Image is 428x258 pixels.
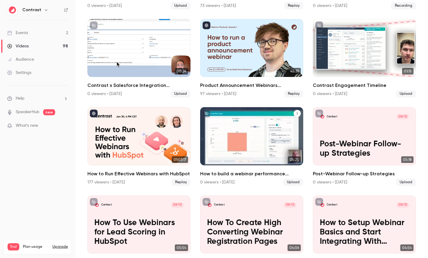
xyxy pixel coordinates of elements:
[7,43,29,49] div: Videos
[171,202,184,208] span: [DATE]
[171,2,190,9] span: Upload
[315,198,323,206] button: unpublished
[90,110,98,117] button: published
[200,3,236,9] div: 73 viewers • [DATE]
[288,244,301,251] span: 04:06
[313,107,416,186] li: Post-Webinar Follow-up Strategies
[203,198,210,206] button: unpublished
[313,170,416,177] h2: Post-Webinar Follow-up Strategies
[7,56,34,62] div: Audience
[90,21,98,29] button: unpublished
[23,244,49,249] span: Plan usage
[87,82,190,89] h2: Contrast x Salesforce Integration Announcement
[284,90,303,97] span: Replay
[8,5,17,15] img: Contrast
[313,91,347,97] div: 0 viewers • [DATE]
[402,68,414,75] span: 01:15
[200,107,303,186] a: 05:25How to build a webinar performance dashboard in HubSpot0 viewers • [DATE]Upload
[43,109,55,115] span: new
[200,170,303,177] h2: How to build a webinar performance dashboard in HubSpot
[7,95,68,102] li: help-dropdown-opener
[313,107,416,186] a: Post-Webinar Follow-up StrategiesContrast[DATE]Post-Webinar Follow-up Strategies05:18Post-Webinar...
[175,68,188,75] span: 00:24
[313,82,416,89] h2: Contrast Engagement Timeline
[87,107,190,186] a: 01:03:17How to Run Effective Webinars with HubSpot177 viewers • [DATE]Replay
[288,68,301,75] span: 45:39
[214,203,225,207] p: Contrast
[203,21,210,29] button: published
[7,70,31,76] div: Settings
[313,3,347,9] div: 0 viewers • [DATE]
[396,179,416,186] span: Upload
[172,179,190,186] span: Replay
[87,19,190,97] a: 00:24Contrast x Salesforce Integration Announcement0 viewers • [DATE]Upload
[391,2,416,9] span: Recording
[207,218,296,247] p: How To Create High Converting Webinar Registration Pages
[283,179,303,186] span: Upload
[200,91,236,97] div: 97 viewers • [DATE]
[327,203,337,207] p: Contrast
[52,244,68,249] button: Upgrade
[16,123,38,129] span: What's new
[284,202,296,208] span: [DATE]
[327,115,337,119] p: Contrast
[313,19,416,97] a: 01:15Contrast Engagement Timeline0 viewers • [DATE]Upload
[400,244,414,251] span: 04:54
[94,218,184,247] p: How To Use Webinars for Lead Scoring in HubSpot
[320,218,409,247] p: How to Setup Webinar Basics and Start Integrating With HubSpot
[200,179,234,185] div: 0 viewers • [DATE]
[87,179,125,185] div: 177 viewers • [DATE]
[396,202,409,208] span: [DATE]
[315,110,323,117] button: unpublished
[172,156,188,163] span: 01:03:17
[313,179,347,185] div: 0 viewers • [DATE]
[396,114,409,119] span: [DATE]
[90,198,98,206] button: unpublished
[16,109,39,115] a: SpeakerHub
[401,156,414,163] span: 05:18
[396,90,416,97] span: Upload
[203,110,210,117] button: unpublished
[87,19,190,97] li: Contrast x Salesforce Integration Announcement
[87,91,122,97] div: 0 viewers • [DATE]
[200,82,303,89] h2: Product Announcement Webinars Reinvented
[87,170,190,177] h2: How to Run Effective Webinars with HubSpot
[171,90,190,97] span: Upload
[175,244,188,251] span: 05:54
[200,19,303,97] a: 45:39Product Announcement Webinars Reinvented97 viewers • [DATE]Replay
[200,19,303,97] li: Product Announcement Webinars Reinvented
[315,21,323,29] button: unpublished
[313,19,416,97] li: Contrast Engagement Timeline
[8,243,19,250] span: Trial
[320,140,409,158] p: Post-Webinar Follow-up Strategies
[16,95,24,102] span: Help
[22,7,41,13] h6: Contrast
[288,156,301,163] span: 05:25
[200,107,303,186] li: How to build a webinar performance dashboard in HubSpot
[87,3,122,9] div: 0 viewers • [DATE]
[101,203,112,207] p: Contrast
[284,2,303,9] span: Replay
[87,107,190,186] li: How to Run Effective Webinars with HubSpot
[7,30,28,36] div: Events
